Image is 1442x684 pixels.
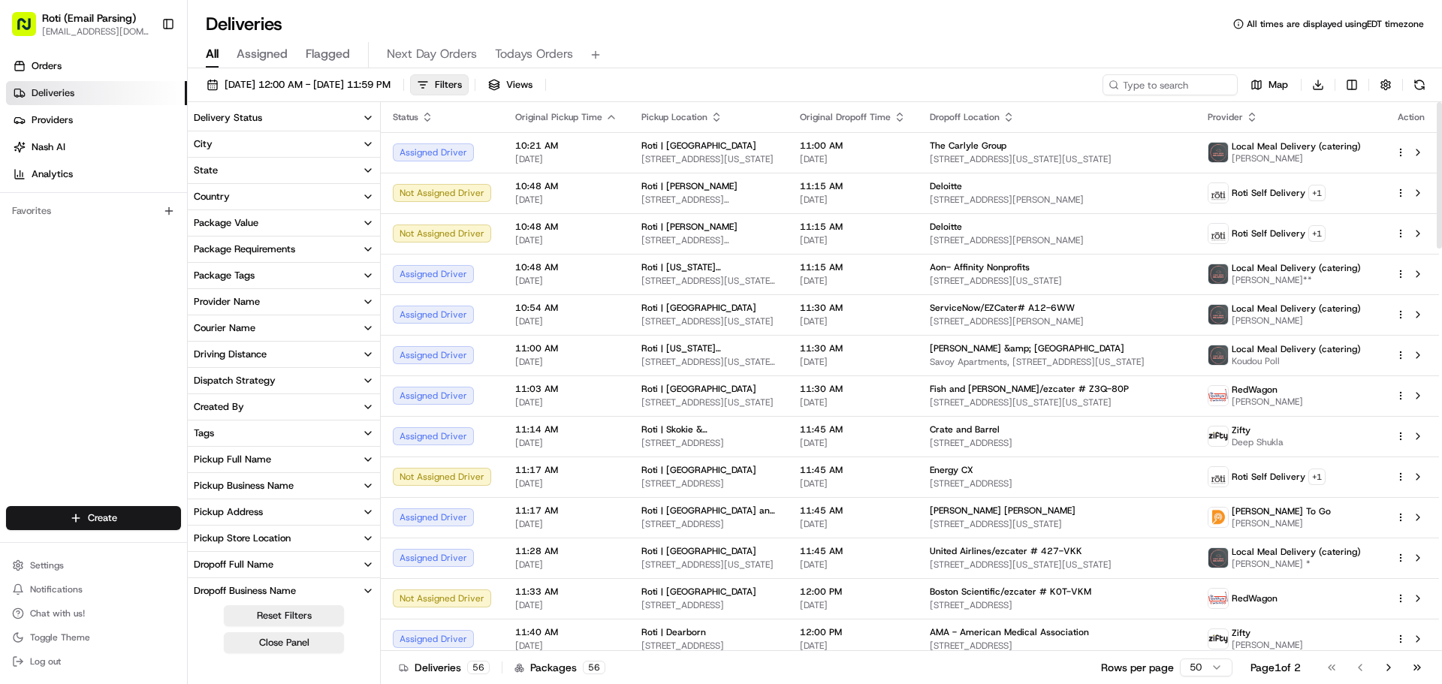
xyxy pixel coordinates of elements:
span: Roti | [PERSON_NAME] [641,221,738,233]
a: Powered byPylon [106,254,182,266]
span: Roti | Skokie & [GEOGRAPHIC_DATA] [641,423,776,435]
div: Dropoff Full Name [194,558,273,571]
button: State [188,158,380,183]
div: 💻 [127,219,139,231]
img: profile_roti_self_delivery.png [1208,183,1228,203]
span: 11:40 AM [515,626,617,638]
span: 11:00 AM [515,342,617,354]
span: Roti Self Delivery [1232,187,1305,199]
span: Boston Scientific/ezcater # K0T-VKM [930,586,1091,598]
span: [DATE] [515,559,617,571]
span: 10:48 AM [515,221,617,233]
button: Package Requirements [188,237,380,262]
span: Energy CX [930,464,973,476]
h1: Deliveries [206,12,282,36]
span: Roti | [GEOGRAPHIC_DATA] [641,302,756,314]
span: Status [393,111,418,123]
span: Deloitte [930,180,962,192]
span: All [206,45,219,63]
div: Dropoff Business Name [194,584,296,598]
span: [DATE] [800,437,906,449]
span: Crate and Barrel [930,423,1000,435]
button: Refresh [1409,74,1430,95]
button: Map [1244,74,1295,95]
div: Packages [514,660,605,675]
div: Dispatch Strategy [194,374,276,387]
div: Pickup Full Name [194,453,271,466]
span: [DATE] [515,234,617,246]
span: [STREET_ADDRESS] [930,599,1184,611]
img: Nash [15,15,45,45]
span: [DATE] [515,518,617,530]
span: 12:00 PM [800,626,906,638]
span: Roti | [GEOGRAPHIC_DATA] [641,545,756,557]
span: [STREET_ADDRESS][US_STATE] [641,153,776,165]
input: Clear [39,97,248,113]
span: [PERSON_NAME] [PERSON_NAME] [930,505,1075,517]
span: Roti | [PERSON_NAME] [641,180,738,192]
div: Country [194,190,230,203]
span: [DATE] [800,275,906,287]
span: [STREET_ADDRESS][US_STATE][US_STATE] [930,153,1184,165]
span: [DATE] [515,396,617,408]
span: 11:17 AM [515,464,617,476]
span: 12:00 PM [800,586,906,598]
button: Filters [410,74,469,95]
span: [DATE] [515,599,617,611]
button: Settings [6,555,181,576]
span: [DATE] [515,315,617,327]
img: lmd_logo.png [1208,264,1228,284]
div: Start new chat [51,143,246,158]
span: 11:30 AM [800,302,906,314]
span: Local Meal Delivery (catering) [1232,546,1361,558]
span: [STREET_ADDRESS][PERSON_NAME] [930,194,1184,206]
button: Courier Name [188,315,380,341]
img: lmd_logo.png [1208,345,1228,365]
div: 56 [583,661,605,674]
span: [PERSON_NAME] [1232,396,1303,408]
button: Package Tags [188,263,380,288]
button: Views [481,74,539,95]
button: Roti (Email Parsing) [42,11,136,26]
a: Orders [6,54,187,78]
img: lmd_logo.png [1208,305,1228,324]
span: [STREET_ADDRESS][PERSON_NAME] [930,234,1184,246]
span: [DATE] [800,396,906,408]
span: [DATE] [800,518,906,530]
span: [EMAIL_ADDRESS][DOMAIN_NAME] [42,26,149,38]
span: AMA - American Medical Association [930,626,1089,638]
span: Zifty [1232,424,1250,436]
span: Local Meal Delivery (catering) [1232,262,1361,274]
span: 11:14 AM [515,423,617,435]
span: Roti | [US_STATE][GEOGRAPHIC_DATA] [641,342,776,354]
div: Page 1 of 2 [1250,660,1301,675]
button: Pickup Store Location [188,526,380,551]
span: [DATE] [800,599,906,611]
span: Settings [30,559,64,571]
span: Savoy Apartments, [STREET_ADDRESS][US_STATE] [930,356,1184,368]
span: All times are displayed using EDT timezone [1247,18,1424,30]
span: 10:48 AM [515,261,617,273]
button: Create [6,506,181,530]
button: Dispatch Strategy [188,368,380,393]
span: 11:45 AM [800,464,906,476]
span: ServiceNow/EZCater# A12-6WW [930,302,1075,314]
a: 💻API Documentation [121,212,247,239]
span: The Carlyle Group [930,140,1006,152]
input: Type to search [1103,74,1238,95]
span: Providers [32,113,73,127]
span: Roti | [GEOGRAPHIC_DATA] [641,140,756,152]
span: [PERSON_NAME] [1232,639,1303,651]
div: State [194,164,218,177]
span: [DATE] [800,234,906,246]
span: 11:00 AM [800,140,906,152]
span: Deliveries [32,86,74,100]
button: Pickup Full Name [188,447,380,472]
span: 10:48 AM [515,180,617,192]
span: Flagged [306,45,350,63]
span: 10:54 AM [515,302,617,314]
button: Close Panel [224,632,344,653]
span: Toggle Theme [30,631,90,643]
div: Action [1395,111,1427,123]
button: Dropoff Full Name [188,552,380,577]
